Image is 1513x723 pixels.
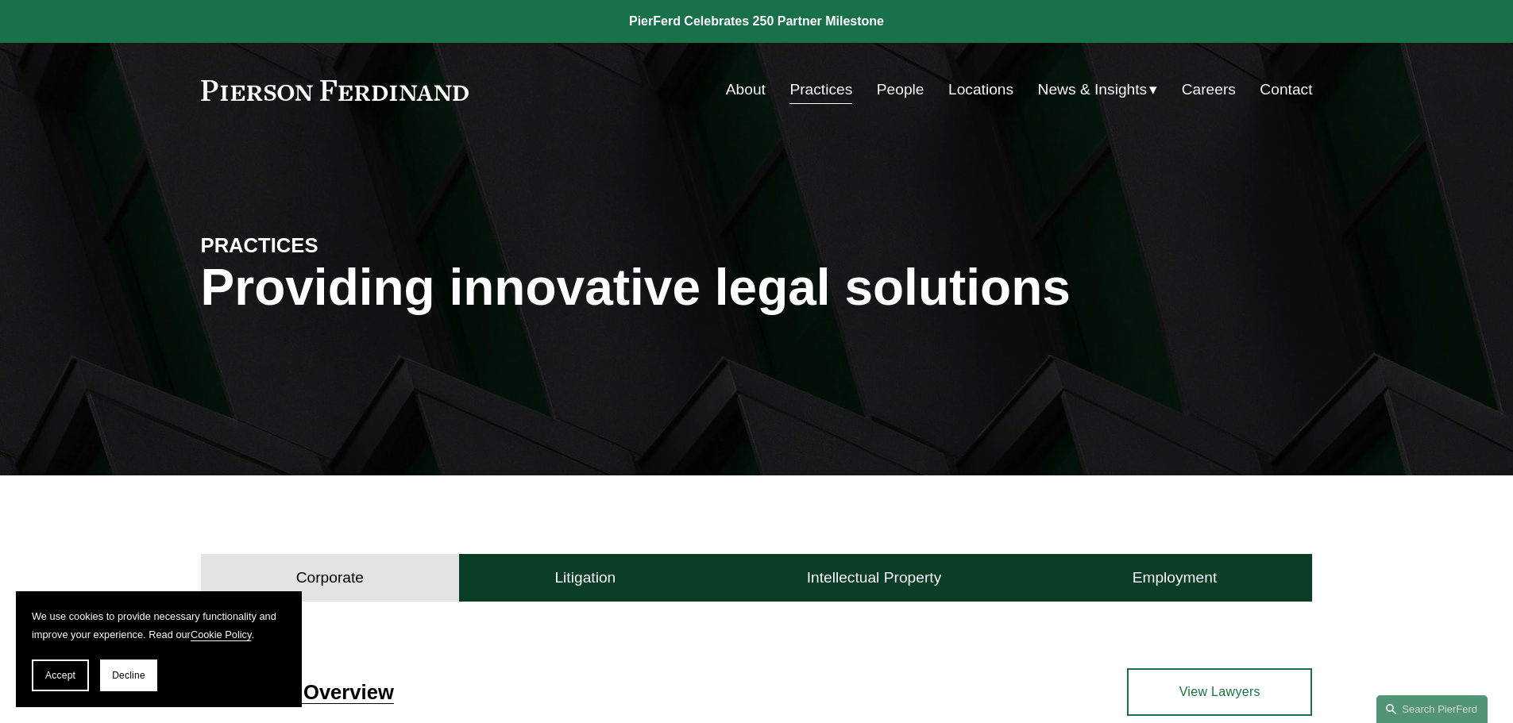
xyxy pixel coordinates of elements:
[16,591,302,707] section: Cookie banner
[1127,668,1312,716] a: View Lawyers
[1038,76,1148,104] span: News & Insights
[1133,568,1218,587] h4: Employment
[789,75,852,105] a: Practices
[201,259,1313,317] h1: Providing innovative legal solutions
[1260,75,1312,105] a: Contact
[45,670,75,681] span: Accept
[112,670,145,681] span: Decline
[296,568,364,587] h4: Corporate
[201,233,479,258] h4: PRACTICES
[554,568,616,587] h4: Litigation
[201,681,394,703] a: Corporate Overview
[1038,75,1158,105] a: folder dropdown
[877,75,924,105] a: People
[191,629,252,640] a: Cookie Policy
[1376,695,1488,723] a: Search this site
[948,75,1013,105] a: Locations
[1182,75,1236,105] a: Careers
[32,607,286,644] p: We use cookies to provide necessary functionality and improve your experience. Read our .
[100,660,157,691] button: Decline
[807,568,942,587] h4: Intellectual Property
[726,75,766,105] a: About
[32,660,89,691] button: Accept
